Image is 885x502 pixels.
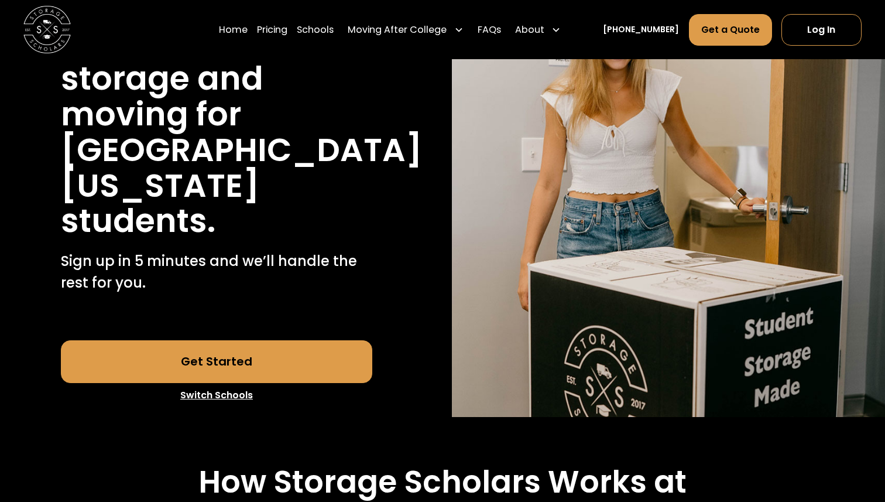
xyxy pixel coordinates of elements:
a: Schools [297,13,334,46]
a: Switch Schools [61,383,373,408]
h1: [GEOGRAPHIC_DATA][US_STATE] [61,132,422,204]
h2: How Storage Scholars Works at [198,464,687,501]
a: Get a Quote [689,13,772,45]
img: Storage Scholars main logo [23,6,71,53]
p: Sign up in 5 minutes and we’ll handle the rest for you. [61,251,373,293]
div: Moving After College [343,13,468,46]
div: About [515,22,544,36]
a: FAQs [478,13,501,46]
div: About [510,13,565,46]
h1: Stress free student storage and moving for [61,25,373,132]
div: Moving After College [348,22,447,36]
a: Pricing [257,13,287,46]
a: Get Started [61,340,373,383]
a: Home [219,13,248,46]
a: [PHONE_NUMBER] [603,23,679,36]
a: Log In [781,13,862,45]
h1: students. [61,203,215,239]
